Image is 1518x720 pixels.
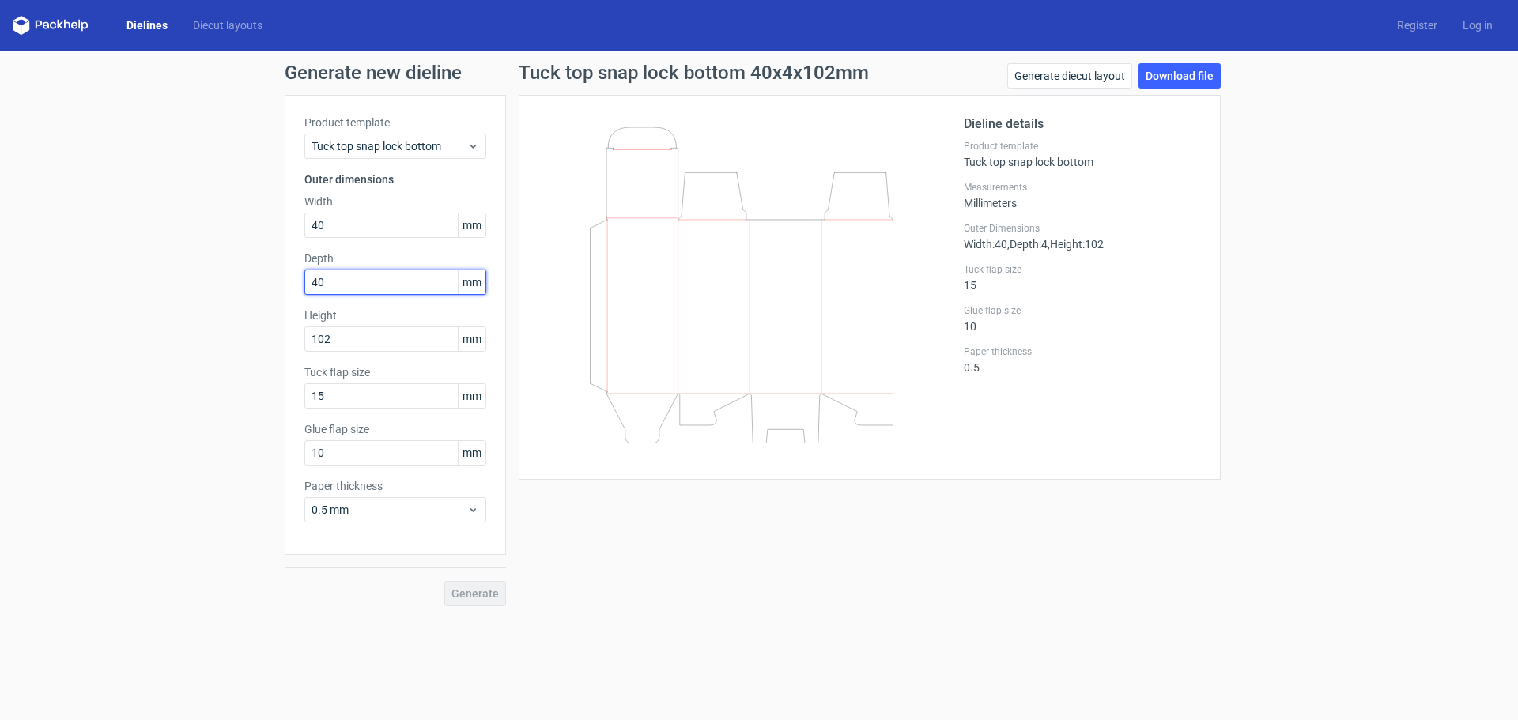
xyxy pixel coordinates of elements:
[1384,17,1450,33] a: Register
[1007,238,1048,251] span: , Depth : 4
[304,421,486,437] label: Glue flap size
[1007,63,1132,89] a: Generate diecut layout
[519,63,869,82] h1: Tuck top snap lock bottom 40x4x102mm
[964,304,1201,333] div: 10
[458,441,485,465] span: mm
[458,327,485,351] span: mm
[1138,63,1221,89] a: Download file
[312,138,467,154] span: Tuck top snap lock bottom
[964,181,1201,209] div: Millimeters
[312,502,467,518] span: 0.5 mm
[964,238,1007,251] span: Width : 40
[1450,17,1505,33] a: Log in
[964,263,1201,276] label: Tuck flap size
[114,17,180,33] a: Dielines
[964,115,1201,134] h2: Dieline details
[964,140,1201,168] div: Tuck top snap lock bottom
[285,63,1233,82] h1: Generate new dieline
[304,364,486,380] label: Tuck flap size
[1048,238,1104,251] span: , Height : 102
[964,181,1201,194] label: Measurements
[458,384,485,408] span: mm
[304,172,486,187] h3: Outer dimensions
[458,213,485,237] span: mm
[180,17,275,33] a: Diecut layouts
[964,140,1201,153] label: Product template
[964,345,1201,374] div: 0.5
[458,270,485,294] span: mm
[964,222,1201,235] label: Outer Dimensions
[304,194,486,209] label: Width
[964,304,1201,317] label: Glue flap size
[304,115,486,130] label: Product template
[304,307,486,323] label: Height
[964,345,1201,358] label: Paper thickness
[304,478,486,494] label: Paper thickness
[964,263,1201,292] div: 15
[304,251,486,266] label: Depth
